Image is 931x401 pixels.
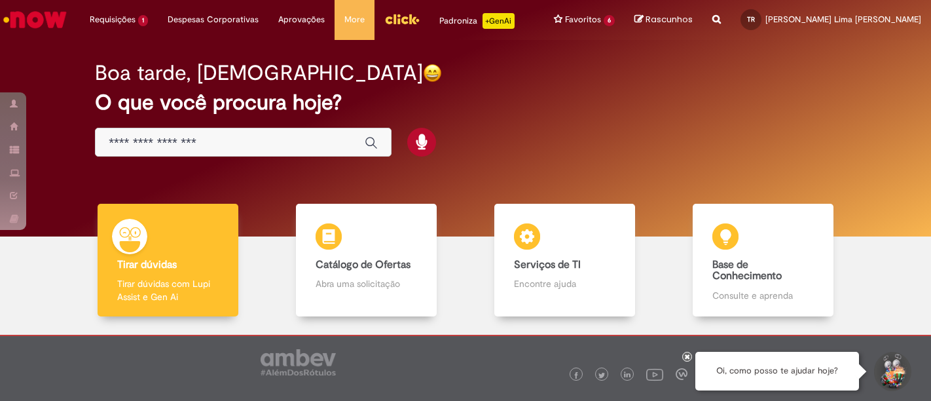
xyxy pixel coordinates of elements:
div: Oi, como posso te ajudar hoje? [695,352,859,391]
b: Base de Conhecimento [712,258,782,283]
b: Catálogo de Ofertas [316,258,411,271]
span: Rascunhos [646,13,693,26]
b: Tirar dúvidas [117,258,177,271]
a: Rascunhos [634,14,693,26]
img: logo_footer_facebook.png [573,372,579,379]
img: logo_footer_ambev_rotulo_gray.png [261,349,336,375]
p: Encontre ajuda [514,277,615,290]
img: logo_footer_youtube.png [646,366,663,383]
img: logo_footer_workplace.png [676,368,687,380]
span: 6 [604,15,615,26]
p: Tirar dúvidas com Lupi Assist e Gen Ai [117,277,218,303]
img: happy-face.png [423,64,442,83]
span: [PERSON_NAME] Lima [PERSON_NAME] [765,14,921,25]
img: click_logo_yellow_360x200.png [384,9,420,29]
span: Aprovações [278,13,325,26]
span: Favoritos [565,13,601,26]
a: Serviços de TI Encontre ajuda [465,204,664,317]
img: logo_footer_linkedin.png [624,372,630,379]
span: Requisições [90,13,136,26]
p: Consulte e aprenda [712,289,813,302]
p: Abra uma solicitação [316,277,416,290]
button: Iniciar Conversa de Suporte [872,352,911,391]
h2: O que você procura hoje? [95,91,836,114]
a: Tirar dúvidas Tirar dúvidas com Lupi Assist e Gen Ai [69,204,267,317]
div: Padroniza [439,13,515,29]
b: Serviços de TI [514,258,581,271]
span: More [344,13,365,26]
img: ServiceNow [1,7,69,33]
span: Despesas Corporativas [168,13,259,26]
span: 1 [138,15,148,26]
a: Base de Conhecimento Consulte e aprenda [664,204,862,317]
span: TR [747,15,755,24]
h2: Boa tarde, [DEMOGRAPHIC_DATA] [95,62,423,85]
a: Catálogo de Ofertas Abra uma solicitação [267,204,465,317]
p: +GenAi [483,13,515,29]
img: logo_footer_twitter.png [598,372,605,379]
